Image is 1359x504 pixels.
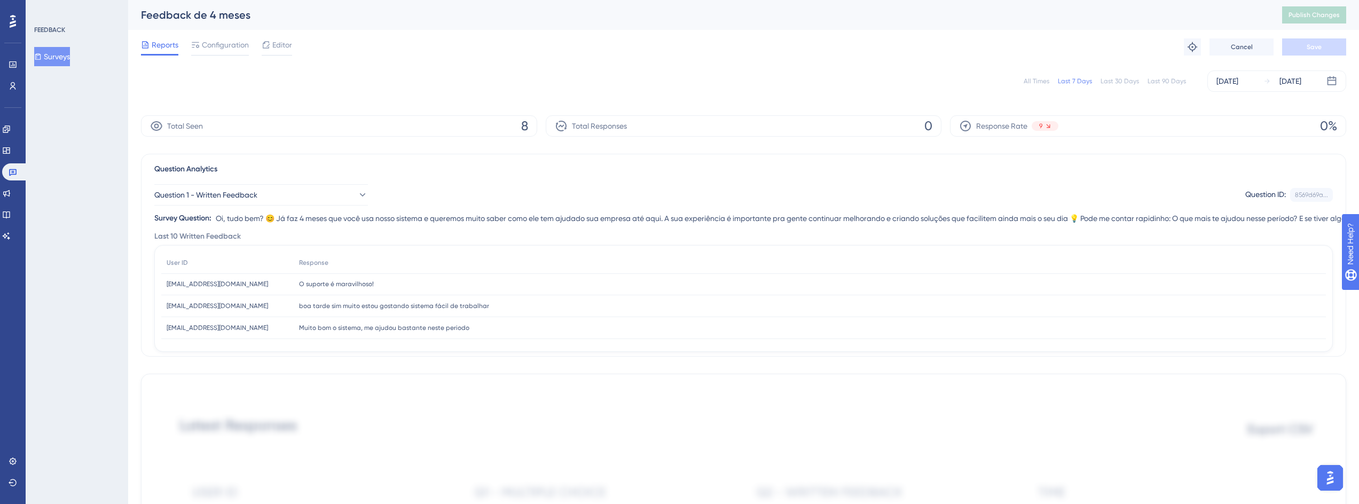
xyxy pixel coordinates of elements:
[1216,75,1238,88] div: [DATE]
[1231,43,1253,51] span: Cancel
[152,38,178,51] span: Reports
[1039,122,1042,130] span: 9
[521,117,528,135] span: 8
[1320,117,1337,135] span: 0%
[299,324,469,332] span: Muito bom o sistema, me ajudou bastante neste periodo
[1282,6,1346,23] button: Publish Changes
[141,7,1255,22] div: Feedback de 4 meses
[25,3,67,15] span: Need Help?
[154,188,257,201] span: Question 1 - Written Feedback
[1209,38,1274,56] button: Cancel
[167,258,188,267] span: User ID
[167,280,268,288] span: [EMAIL_ADDRESS][DOMAIN_NAME]
[299,302,489,310] span: boa tarde sim muito estou gostando sistema fácil de trabalhar
[272,38,292,51] span: Editor
[299,258,328,267] span: Response
[1289,11,1340,19] span: Publish Changes
[1245,188,1286,202] div: Question ID:
[34,26,65,34] div: FEEDBACK
[154,163,217,176] span: Question Analytics
[1295,191,1328,199] div: 8569d69a...
[1279,75,1301,88] div: [DATE]
[34,47,70,66] button: Surveys
[1024,77,1049,85] div: All Times
[1314,462,1346,494] iframe: UserGuiding AI Assistant Launcher
[572,120,627,132] span: Total Responses
[1148,77,1186,85] div: Last 90 Days
[202,38,249,51] span: Configuration
[167,302,268,310] span: [EMAIL_ADDRESS][DOMAIN_NAME]
[1101,77,1139,85] div: Last 30 Days
[167,120,203,132] span: Total Seen
[154,230,241,243] span: Last 10 Written Feedback
[154,184,368,206] button: Question 1 - Written Feedback
[924,117,932,135] span: 0
[1307,43,1322,51] span: Save
[167,324,268,332] span: [EMAIL_ADDRESS][DOMAIN_NAME]
[976,120,1027,132] span: Response Rate
[154,212,211,225] div: Survey Question:
[299,280,374,288] span: O suporte é maravilhoso!
[1282,38,1346,56] button: Save
[1058,77,1092,85] div: Last 7 Days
